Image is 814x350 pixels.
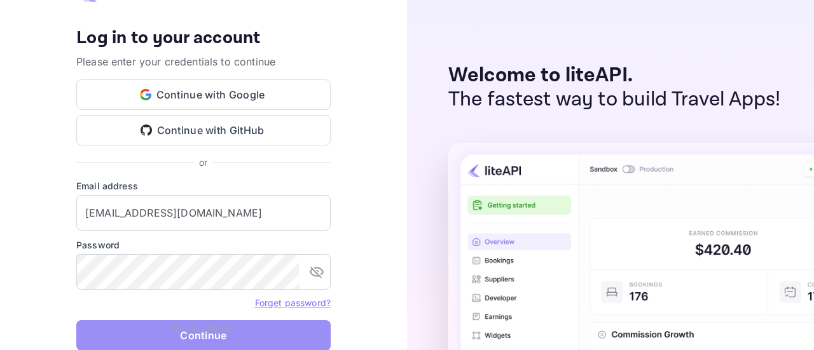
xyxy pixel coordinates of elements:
[76,27,331,50] h4: Log in to your account
[76,54,331,69] p: Please enter your credentials to continue
[76,195,331,231] input: Enter your email address
[76,179,331,192] label: Email address
[76,238,331,252] label: Password
[199,156,207,169] p: or
[255,297,331,308] a: Forget password?
[76,79,331,110] button: Continue with Google
[255,296,331,309] a: Forget password?
[76,115,331,145] button: Continue with GitHub
[172,321,235,335] p: © 2025 liteAPI
[448,88,781,112] p: The fastest way to build Travel Apps!
[304,259,329,285] button: toggle password visibility
[448,64,781,88] p: Welcome to liteAPI.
